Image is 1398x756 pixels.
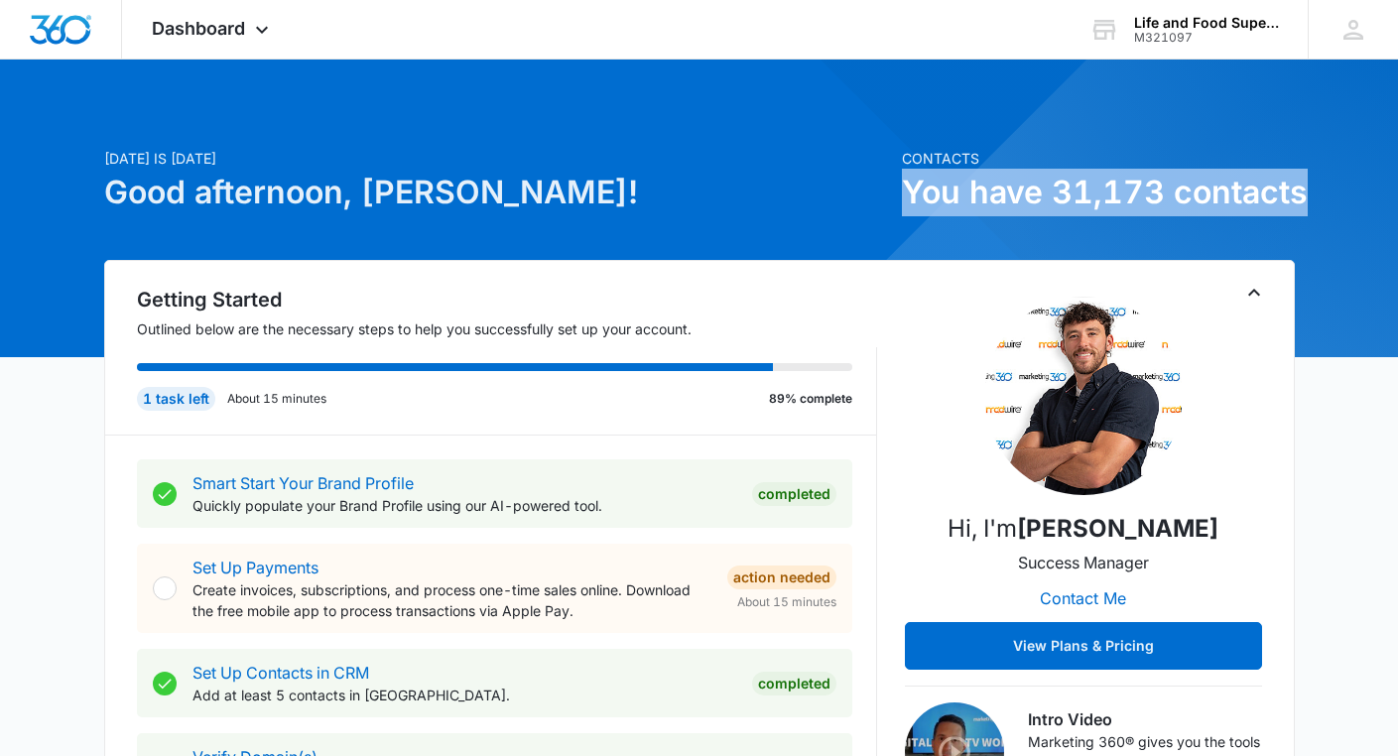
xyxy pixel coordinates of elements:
h1: Good afternoon, [PERSON_NAME]! [104,169,890,216]
h2: Getting Started [137,285,877,315]
p: Create invoices, subscriptions, and process one-time sales online. Download the free mobile app t... [192,579,711,621]
div: account id [1134,31,1279,45]
p: [DATE] is [DATE] [104,148,890,169]
p: Outlined below are the necessary steps to help you successfully set up your account. [137,318,877,339]
div: account name [1134,15,1279,31]
a: Smart Start Your Brand Profile [192,473,414,493]
p: 89% complete [769,390,852,408]
p: About 15 minutes [227,390,326,408]
p: Contacts [902,148,1295,169]
p: Quickly populate your Brand Profile using our AI-powered tool. [192,495,736,516]
strong: [PERSON_NAME] [1017,514,1218,543]
button: Contact Me [1020,574,1146,622]
button: Toggle Collapse [1242,281,1266,305]
a: Set Up Payments [192,558,318,577]
span: Dashboard [152,18,245,39]
span: About 15 minutes [737,593,836,611]
img: Jacob Gallahan [984,297,1183,495]
h3: Intro Video [1028,707,1262,731]
a: Set Up Contacts in CRM [192,663,369,683]
p: Hi, I'm [948,511,1218,547]
div: Completed [752,672,836,695]
button: View Plans & Pricing [905,622,1262,670]
p: Add at least 5 contacts in [GEOGRAPHIC_DATA]. [192,685,736,705]
div: Action Needed [727,566,836,589]
div: 1 task left [137,387,215,411]
div: Completed [752,482,836,506]
h1: You have 31,173 contacts [902,169,1295,216]
p: Success Manager [1018,551,1149,574]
